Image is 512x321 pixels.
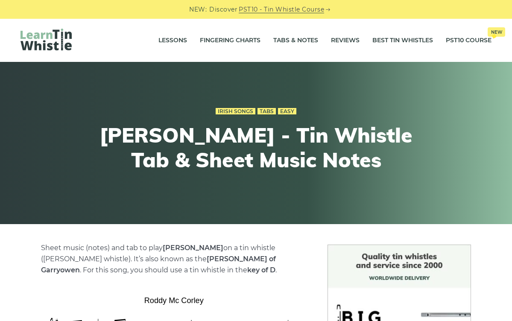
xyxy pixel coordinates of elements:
a: Tabs [257,108,276,115]
a: Reviews [331,30,360,51]
a: Lessons [158,30,187,51]
strong: key of D [247,266,275,274]
p: Sheet music (notes) and tab to play on a tin whistle ([PERSON_NAME] whistle). It’s also known as ... [41,242,307,276]
a: PST10 CourseNew [446,30,492,51]
strong: [PERSON_NAME] of Garryowen [41,255,276,274]
a: Tabs & Notes [273,30,318,51]
a: Fingering Charts [200,30,260,51]
img: LearnTinWhistle.com [20,29,72,50]
a: Easy [278,108,296,115]
a: Irish Songs [216,108,255,115]
span: New [488,27,505,37]
a: Best Tin Whistles [372,30,433,51]
h1: [PERSON_NAME] - Tin Whistle Tab & Sheet Music Notes [99,123,413,172]
strong: [PERSON_NAME] [163,244,223,252]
